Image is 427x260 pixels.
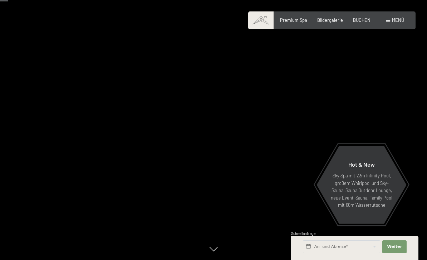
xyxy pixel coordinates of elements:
[382,240,407,253] button: Weiter
[330,172,393,209] p: Sky Spa mit 23m Infinity Pool, großem Whirlpool und Sky-Sauna, Sauna Outdoor Lounge, neue Event-S...
[353,17,370,23] a: BUCHEN
[291,231,316,236] span: Schnellanfrage
[316,146,407,224] a: Hot & New Sky Spa mit 23m Infinity Pool, großem Whirlpool und Sky-Sauna, Sauna Outdoor Lounge, ne...
[317,17,343,23] a: Bildergalerie
[387,244,402,250] span: Weiter
[348,161,375,168] span: Hot & New
[280,17,307,23] a: Premium Spa
[392,17,404,23] span: Menü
